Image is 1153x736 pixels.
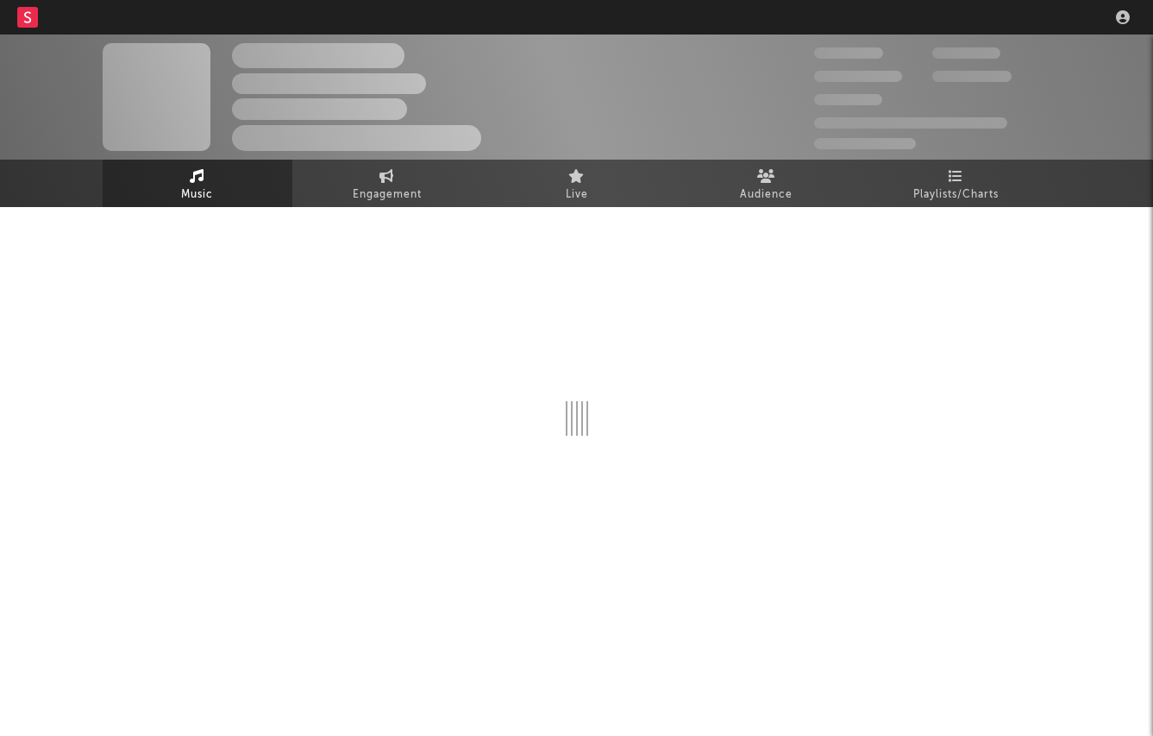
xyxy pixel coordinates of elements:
[566,185,588,205] span: Live
[103,160,292,207] a: Music
[814,47,883,59] span: 300,000
[913,185,999,205] span: Playlists/Charts
[932,71,1012,82] span: 1,000,000
[814,94,882,105] span: 100,000
[181,185,213,205] span: Music
[814,117,1007,129] span: 50,000,000 Monthly Listeners
[482,160,672,207] a: Live
[353,185,422,205] span: Engagement
[814,138,916,149] span: Jump Score: 85.0
[932,47,1000,59] span: 100,000
[672,160,862,207] a: Audience
[814,71,902,82] span: 50,000,000
[740,185,793,205] span: Audience
[292,160,482,207] a: Engagement
[862,160,1051,207] a: Playlists/Charts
